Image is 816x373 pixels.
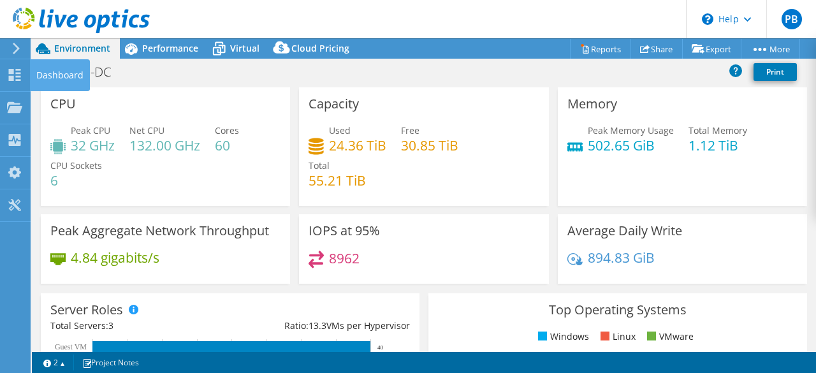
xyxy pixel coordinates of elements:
span: Peak CPU [71,124,110,136]
div: Total Servers: [50,319,230,333]
a: Reports [570,39,631,59]
span: Net CPU [129,124,164,136]
h3: Memory [567,97,617,111]
div: Ratio: VMs per Hypervisor [230,319,410,333]
h3: Peak Aggregate Network Throughput [50,224,269,238]
span: 13.3 [309,319,326,332]
h4: 4.84 gigabits/s [71,251,159,265]
a: Project Notes [73,355,148,370]
span: Used [329,124,351,136]
span: CPU Sockets [50,159,102,172]
span: Total [309,159,330,172]
h4: 502.65 GiB [588,138,674,152]
a: Export [682,39,741,59]
h4: 60 [215,138,239,152]
span: Performance [142,42,198,54]
li: Windows [535,330,589,344]
h3: IOPS at 95% [309,224,380,238]
h4: 6 [50,173,102,187]
a: 2 [34,355,74,370]
li: Linux [597,330,636,344]
div: Dashboard [30,59,90,91]
a: More [741,39,800,59]
h4: 132.00 GHz [129,138,200,152]
span: Cloud Pricing [291,42,349,54]
h3: Average Daily Write [567,224,682,238]
span: Peak Memory Usage [588,124,674,136]
span: PB [782,9,802,29]
span: Cores [215,124,239,136]
h3: Server Roles [50,303,123,317]
li: VMware [644,330,694,344]
h4: 1.12 TiB [688,138,747,152]
span: Free [401,124,419,136]
text: 40 [377,344,384,351]
h4: 30.85 TiB [401,138,458,152]
a: Share [630,39,683,59]
span: 3 [108,319,113,332]
span: Environment [54,42,110,54]
h3: Capacity [309,97,359,111]
span: Total Memory [688,124,747,136]
h4: 32 GHz [71,138,115,152]
a: Print [754,63,797,81]
svg: \n [702,13,713,25]
h4: 894.83 GiB [588,251,655,265]
span: Virtual [230,42,259,54]
h4: 8962 [329,251,360,265]
h4: 24.36 TiB [329,138,386,152]
h3: Top Operating Systems [438,303,798,317]
h4: 55.21 TiB [309,173,366,187]
text: Guest VM [55,342,87,351]
h3: CPU [50,97,76,111]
